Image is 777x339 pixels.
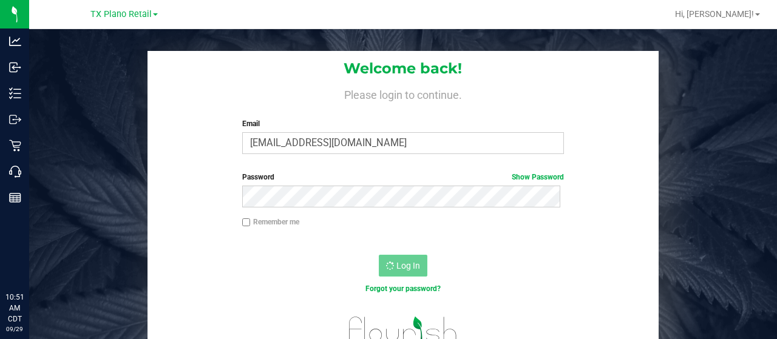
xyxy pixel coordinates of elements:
inline-svg: Outbound [9,113,21,126]
inline-svg: Call Center [9,166,21,178]
input: Remember me [242,218,251,227]
inline-svg: Analytics [9,35,21,47]
inline-svg: Retail [9,139,21,152]
p: 09/29 [5,324,24,334]
span: Log In [396,261,420,270]
button: Log In [379,255,427,277]
span: Password [242,173,274,181]
inline-svg: Inbound [9,61,21,73]
span: Hi, [PERSON_NAME]! [675,9,754,19]
p: 10:51 AM CDT [5,292,24,324]
inline-svg: Inventory [9,87,21,99]
span: TX Plano Retail [90,9,152,19]
a: Forgot your password? [365,284,441,293]
label: Remember me [242,216,299,227]
h1: Welcome back! [148,61,658,76]
label: Email [242,118,565,129]
h4: Please login to continue. [148,87,658,101]
a: Show Password [512,173,564,181]
inline-svg: Reports [9,192,21,204]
